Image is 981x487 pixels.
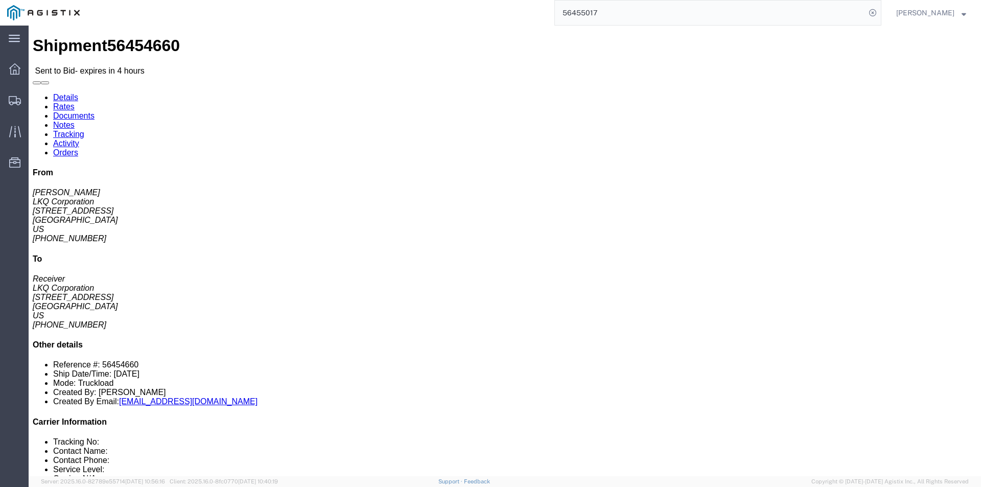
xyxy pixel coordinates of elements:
span: [DATE] 10:40:19 [238,478,278,484]
iframe: FS Legacy Container [29,26,981,476]
input: Search for shipment number, reference number [555,1,866,25]
span: Server: 2025.16.0-82789e55714 [41,478,165,484]
a: Support [438,478,464,484]
span: Matt Sweet [896,7,954,18]
span: [DATE] 10:56:16 [125,478,165,484]
img: logo [7,5,80,20]
span: Copyright © [DATE]-[DATE] Agistix Inc., All Rights Reserved [811,477,969,486]
span: Client: 2025.16.0-8fc0770 [170,478,278,484]
button: [PERSON_NAME] [896,7,967,19]
a: Feedback [464,478,490,484]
